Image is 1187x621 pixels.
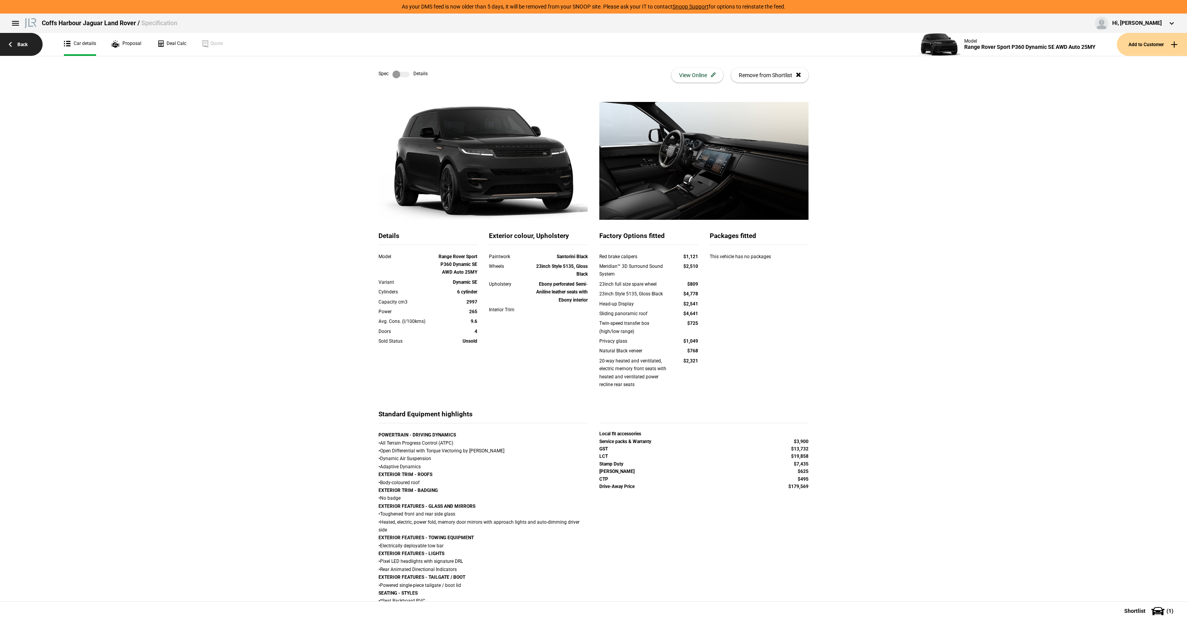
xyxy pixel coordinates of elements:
[378,410,588,423] div: Standard Equipment highlights
[731,68,809,83] button: Remove from Shortlist
[683,291,698,297] strong: $4,778
[463,338,477,344] strong: Unsold
[794,461,809,467] strong: $7,435
[112,33,141,56] a: Proposal
[42,19,177,28] div: Coffs Harbour Jaguar Land Rover /
[683,358,698,364] strong: $2,321
[466,299,477,305] strong: 2997
[1124,608,1146,614] span: Shortlist
[710,231,809,245] div: Packages fitted
[791,454,809,459] strong: $19,858
[1166,608,1173,614] span: ( 1 )
[378,298,438,306] div: Capacity cm3
[671,68,723,83] button: View Online
[683,254,698,259] strong: $1,121
[788,484,809,489] strong: $179,569
[64,33,96,56] a: Car details
[599,347,669,355] div: Natural Black veneer
[378,472,432,477] strong: EXTERIOR TRIM - ROOFS
[439,254,477,275] strong: Range Rover Sport P360 Dynamic SE AWD Auto 25MY
[378,551,444,556] strong: EXTERIOR FEATURES - LIGHTS
[599,469,635,474] strong: [PERSON_NAME]
[378,288,438,296] div: Cylinders
[683,264,698,269] strong: $2,510
[710,253,809,268] div: This vehicle has no packages
[673,3,709,10] a: Snoop Support
[378,278,438,286] div: Variant
[599,476,608,482] strong: CTP
[489,262,528,270] div: Wheels
[378,488,438,493] strong: EXTERIOR TRIM - BADGING
[599,357,669,389] div: 20-way heated and ventilated, electric memory front seats with heated and ventilated power reclin...
[378,337,438,345] div: Sold Status
[378,535,474,540] strong: EXTERIOR FEATURES - TOWING EQUIPMENT
[687,281,698,287] strong: $809
[599,300,669,308] div: Head-up Display
[599,280,669,288] div: 23inch full size spare wheel
[378,71,428,78] div: Spec Details
[794,439,809,444] strong: $3,900
[378,574,465,580] strong: EXTERIOR FEATURES - TAILGATE / BOOT
[599,310,669,317] div: Sliding panoramic roof
[475,329,477,334] strong: 4
[1117,33,1187,56] button: Add to Customer
[378,328,438,335] div: Doors
[599,290,669,298] div: 23inch Style 5135, Gloss Black
[378,308,438,316] div: Power
[557,254,588,259] strong: Santorini Black
[599,439,651,444] strong: Service packs & Warranty
[378,317,438,325] div: Avg. Cons. (l/100kms)
[157,33,186,56] a: Deal Calc
[1113,601,1187,621] button: Shortlist(1)
[798,469,809,474] strong: $625
[599,454,608,459] strong: LCT
[964,44,1096,50] div: Range Rover Sport P360 Dynamic SE AWD Auto 25MY
[536,281,588,303] strong: Ebony perforated Semi-Aniline leather seats with Ebony interior
[457,289,477,295] strong: 6 cylinder
[378,231,477,245] div: Details
[964,38,1096,44] div: Model
[378,432,456,438] strong: POWERTRAIN - DRIVING DYNAMICS
[1112,19,1162,27] div: Hi, [PERSON_NAME]
[536,264,588,277] strong: 23inch Style 5135, Gloss Black
[489,231,588,245] div: Exterior colour, Upholstery
[453,279,477,285] strong: Dynamic SE
[599,262,669,278] div: Meridian™ 3D Surround Sound System
[798,476,809,482] strong: $495
[599,253,669,260] div: Red brake calipers
[489,306,528,314] div: Interior Trim
[683,338,698,344] strong: $1,049
[23,17,38,28] img: landrover.png
[599,431,641,436] strong: Local fit accessories
[599,319,669,335] div: Twin-speed transfer box (high/low range)
[687,348,698,354] strong: $768
[791,446,809,452] strong: $13,732
[599,337,669,345] div: Privacy glass
[378,253,438,260] div: Model
[599,446,608,452] strong: GST
[599,461,623,467] strong: Stamp Duty
[141,19,177,27] span: Specification
[687,321,698,326] strong: $725
[469,309,477,314] strong: 265
[599,231,698,245] div: Factory Options fitted
[471,319,477,324] strong: 9.6
[683,301,698,307] strong: $2,541
[489,253,528,260] div: Paintwork
[489,280,528,288] div: Upholstery
[683,311,698,316] strong: $4,641
[378,590,418,596] strong: SEATING - STYLES
[599,484,635,489] strong: Drive-Away Price
[378,504,475,509] strong: EXTERIOR FEATURES - GLASS AND MIRRORS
